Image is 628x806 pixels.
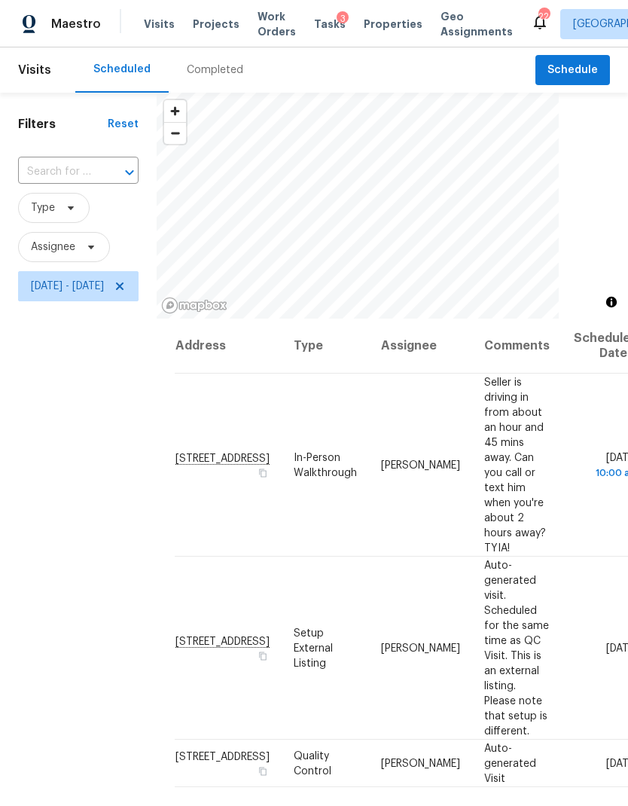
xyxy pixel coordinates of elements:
[256,649,270,662] button: Copy Address
[164,123,186,144] span: Zoom out
[119,162,140,183] button: Open
[157,93,559,319] canvas: Map
[535,55,610,86] button: Schedule
[381,758,460,768] span: [PERSON_NAME]
[381,643,460,653] span: [PERSON_NAME]
[337,11,349,26] div: 3
[164,100,186,122] button: Zoom in
[538,9,549,24] div: 22
[364,17,422,32] span: Properties
[31,200,55,215] span: Type
[256,466,270,479] button: Copy Address
[294,627,333,668] span: Setup External Listing
[381,459,460,470] span: [PERSON_NAME]
[547,61,598,80] span: Schedule
[294,750,331,776] span: Quality Control
[484,743,536,783] span: Auto-generated Visit
[31,240,75,255] span: Assignee
[18,160,96,184] input: Search for an address...
[164,122,186,144] button: Zoom out
[175,319,282,374] th: Address
[484,560,549,736] span: Auto-generated visit. Scheduled for the same time as QC Visit. This is an external listing. Pleas...
[484,377,546,553] span: Seller is driving in from about an hour and 45 mins away. Can you call or text him when you're ab...
[93,62,151,77] div: Scheduled
[256,764,270,777] button: Copy Address
[108,117,139,132] div: Reset
[314,19,346,29] span: Tasks
[187,63,243,78] div: Completed
[472,319,562,374] th: Comments
[18,53,51,87] span: Visits
[258,9,296,39] span: Work Orders
[161,297,227,314] a: Mapbox homepage
[144,17,175,32] span: Visits
[369,319,472,374] th: Assignee
[18,117,108,132] h1: Filters
[175,751,270,762] span: [STREET_ADDRESS]
[282,319,369,374] th: Type
[51,17,101,32] span: Maestro
[602,293,620,311] button: Toggle attribution
[441,9,513,39] span: Geo Assignments
[31,279,104,294] span: [DATE] - [DATE]
[607,294,616,310] span: Toggle attribution
[294,452,357,478] span: In-Person Walkthrough
[193,17,239,32] span: Projects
